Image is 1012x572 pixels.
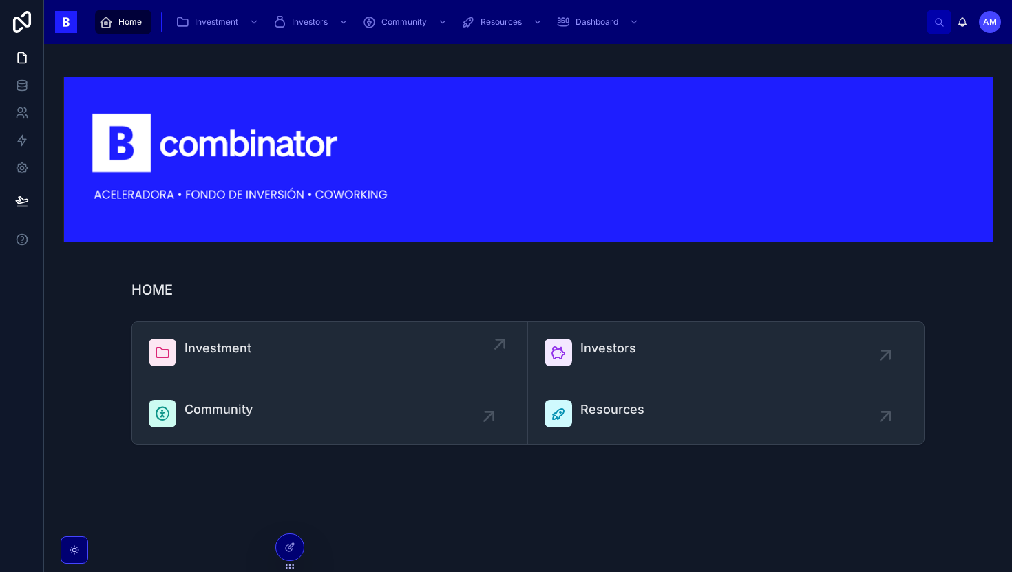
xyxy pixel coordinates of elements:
[292,17,328,28] span: Investors
[185,339,251,358] span: Investment
[528,383,924,444] a: Resources
[268,10,355,34] a: Investors
[63,77,993,242] img: 18445-Captura-de-Pantalla-2024-03-07-a-las-17.49.44.png
[580,400,644,419] span: Resources
[171,10,266,34] a: Investment
[552,10,646,34] a: Dashboard
[185,400,253,419] span: Community
[381,17,427,28] span: Community
[132,322,528,383] a: Investment
[118,17,142,28] span: Home
[55,11,77,33] img: App logo
[580,339,636,358] span: Investors
[131,280,173,299] h1: HOME
[481,17,522,28] span: Resources
[132,383,528,444] a: Community
[528,322,924,383] a: Investors
[195,17,238,28] span: Investment
[358,10,454,34] a: Community
[95,10,151,34] a: Home
[576,17,618,28] span: Dashboard
[457,10,549,34] a: Resources
[983,17,997,28] span: AM
[88,7,927,37] div: scrollable content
